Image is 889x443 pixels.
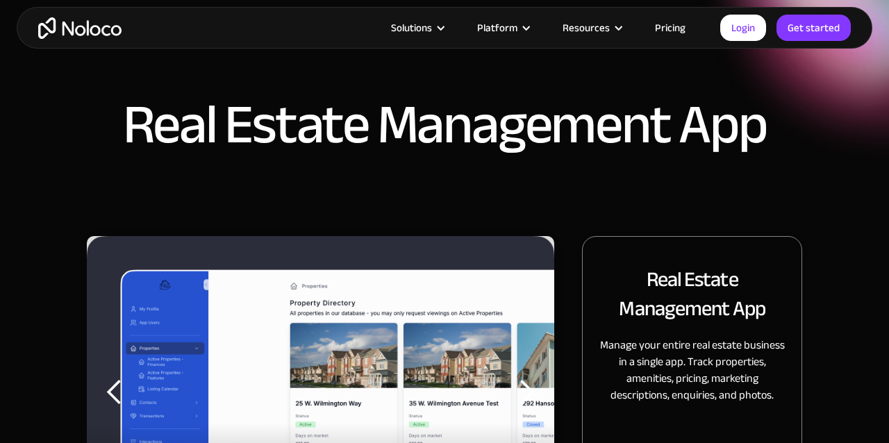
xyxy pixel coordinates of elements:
div: Solutions [391,19,432,37]
a: Login [720,15,766,41]
p: Manage your entire real estate business in a single app. Track properties, amenities, pricing, ma... [599,337,785,403]
a: home [38,17,122,39]
div: Platform [460,19,545,37]
div: Solutions [374,19,460,37]
div: Platform [477,19,517,37]
div: Resources [563,19,610,37]
a: Get started [776,15,851,41]
a: Pricing [638,19,703,37]
h1: Real Estate Management App [123,97,767,153]
h2: Real Estate Management App [599,265,785,323]
div: Resources [545,19,638,37]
